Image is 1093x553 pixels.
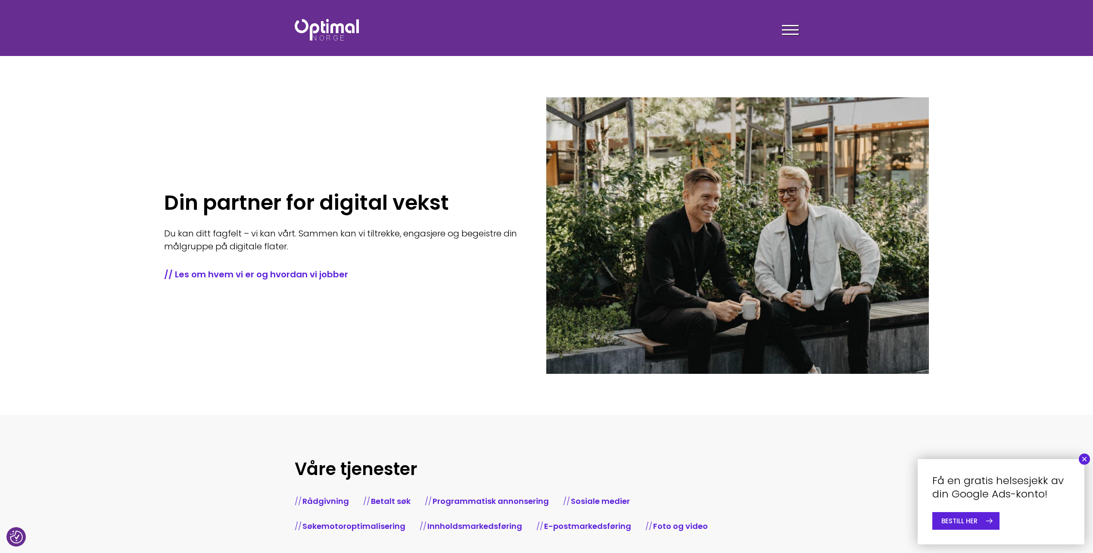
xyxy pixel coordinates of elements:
[164,268,521,280] a: // Les om hvem vi er og hvordan vi jobber
[427,521,522,531] a: Innholdsmarkedsføring
[302,521,405,531] a: Søkemotoroptimalisering
[571,496,630,506] a: Sosiale medier
[371,496,411,506] a: Betalt søk
[164,191,521,215] h1: Din partner for digital vekst
[295,458,799,480] h2: Våre tjenester
[164,227,521,253] p: Du kan ditt fagfelt – vi kan vårt. Sammen kan vi tiltrekke, engasjere og begeistre din målgruppe ...
[10,531,23,544] button: Samtykkepreferanser
[653,521,708,531] a: Foto og video
[295,19,359,40] img: Optimal Norge
[10,531,23,544] img: Revisit consent button
[932,474,1070,500] h4: Få en gratis helsesjekk av din Google Ads-konto!
[544,521,631,531] a: E-postmarkedsføring
[1079,454,1090,465] button: Close
[302,496,349,506] a: Rådgivning
[932,512,1000,530] a: BESTILL HER
[433,496,549,506] a: Programmatisk annonsering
